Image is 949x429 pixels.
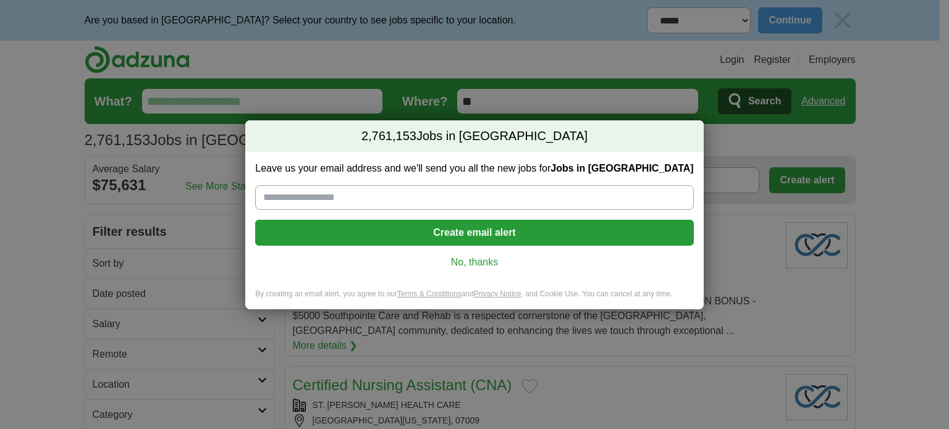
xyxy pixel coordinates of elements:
label: Leave us your email address and we'll send you all the new jobs for [255,162,693,175]
span: 2,761,153 [361,128,416,145]
a: No, thanks [265,256,683,269]
h2: Jobs in [GEOGRAPHIC_DATA] [245,120,703,152]
button: Create email alert [255,220,693,246]
strong: Jobs in [GEOGRAPHIC_DATA] [550,163,693,173]
a: Privacy Notice [474,289,521,298]
a: Terms & Conditions [397,289,462,298]
div: By creating an email alert, you agree to our and , and Cookie Use. You can cancel at any time. [245,289,703,309]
